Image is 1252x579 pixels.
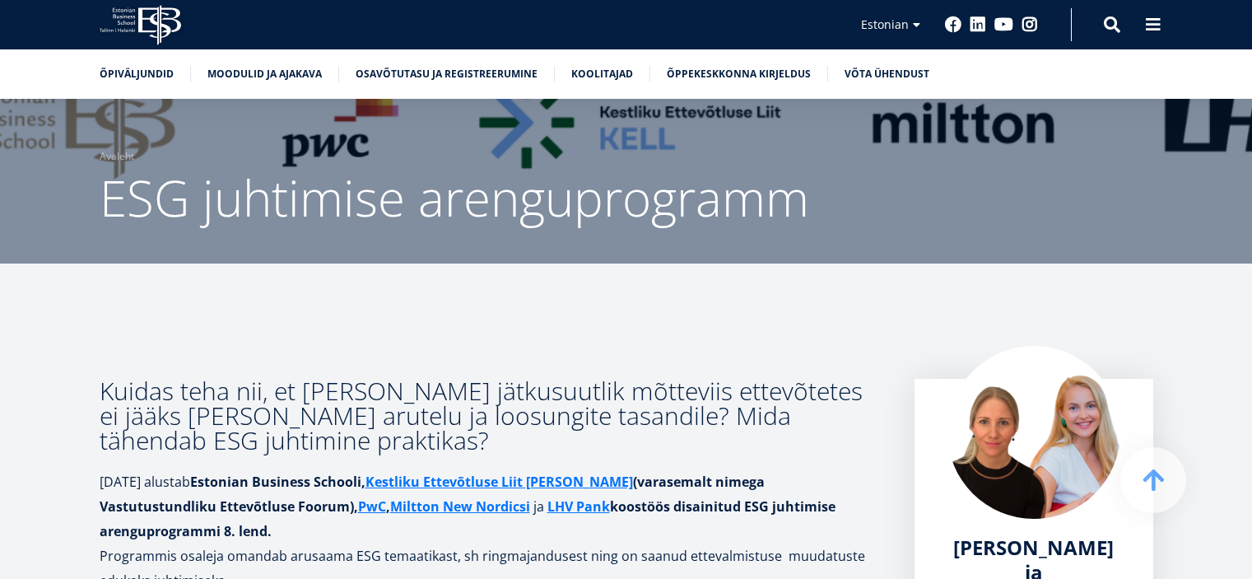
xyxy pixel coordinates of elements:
a: Õpiväljundid [100,66,174,82]
a: Facebook [945,16,961,33]
img: Kristiina Esop ja Merili Vares foto [947,346,1120,519]
a: Kestliku Ettevõtluse Liit [PERSON_NAME] [365,469,633,494]
a: Võta ühendust [845,66,929,82]
a: Osavõtutasu ja registreerumine [356,66,538,82]
span: ESG juhtimise arenguprogramm [100,164,809,231]
a: PwC [358,494,386,519]
strong: , , [354,497,533,516]
a: Instagram [1022,16,1038,33]
h3: Kuidas teha nii, et [PERSON_NAME] jätkusuutlik mõtteviis ettevõtetes ei jääks [PERSON_NAME] arute... [100,379,882,453]
a: Koolitajad [571,66,633,82]
a: Linkedin [970,16,986,33]
a: Avaleht [100,148,134,165]
p: [DATE] alustab ja [100,469,882,544]
a: Youtube [994,16,1013,33]
a: Moodulid ja ajakava [207,66,322,82]
a: Õppekeskkonna kirjeldus [667,66,811,82]
strong: Estonian Business Schooli, (varasemalt nimega Vastutustundliku Ettevõtluse Foorum) [100,473,765,516]
a: Miltton New Nordicsi [390,494,530,519]
a: LHV Pank [547,494,610,519]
